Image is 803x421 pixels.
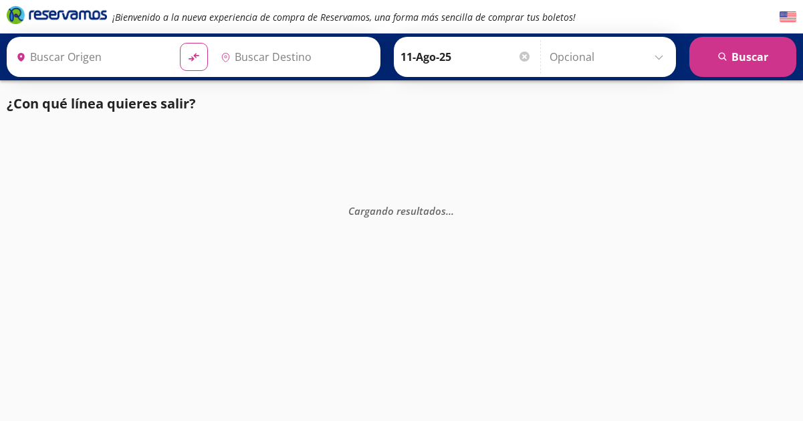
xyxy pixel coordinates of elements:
[446,203,449,217] span: .
[449,203,451,217] span: .
[689,37,796,77] button: Buscar
[7,94,196,114] p: ¿Con qué línea quieres salir?
[348,203,454,217] em: Cargando resultados
[11,40,169,74] input: Buscar Origen
[215,40,374,74] input: Buscar Destino
[451,203,454,217] span: .
[780,9,796,25] button: English
[400,40,532,74] input: Elegir Fecha
[550,40,669,74] input: Opcional
[7,5,107,29] a: Brand Logo
[112,11,576,23] em: ¡Bienvenido a la nueva experiencia de compra de Reservamos, una forma más sencilla de comprar tus...
[7,5,107,25] i: Brand Logo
